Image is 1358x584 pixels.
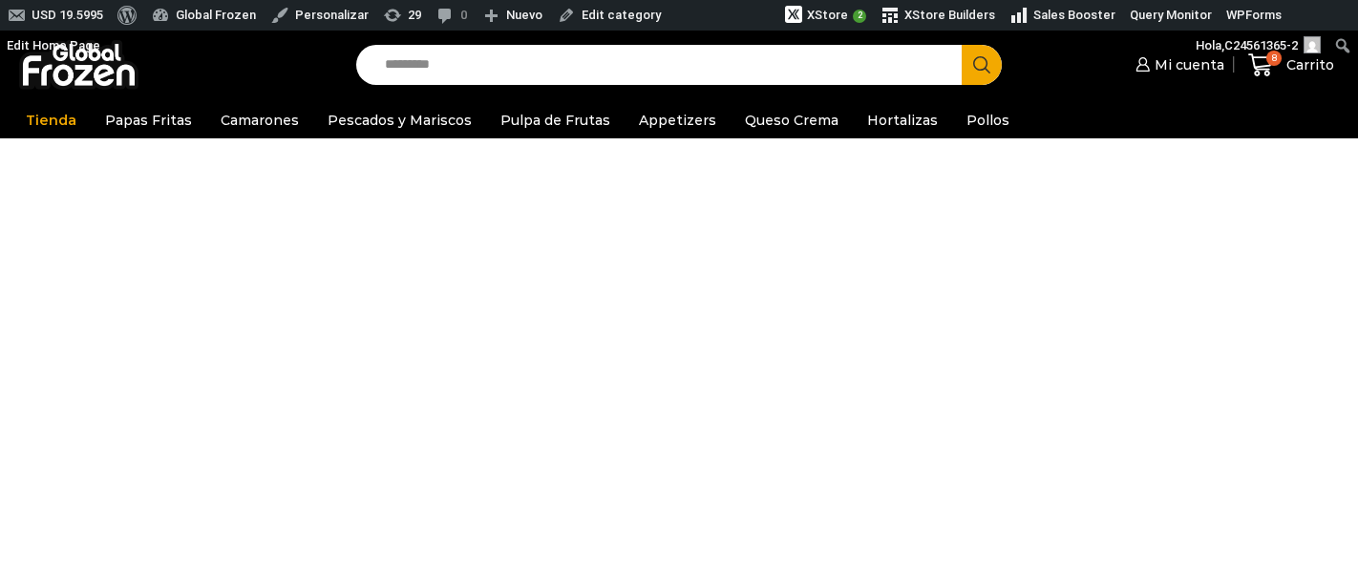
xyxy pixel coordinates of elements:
a: Appetizers [629,102,726,138]
a: Tienda [16,102,86,138]
a: Pulpa de Frutas [491,102,620,138]
a: Pescados y Mariscos [318,102,481,138]
img: xstore [785,6,802,23]
a: Camarones [211,102,308,138]
a: Papas Fritas [95,102,202,138]
a: Hola, [1189,31,1328,61]
a: 8 Carrito [1243,43,1339,88]
span: Sales Booster [1033,8,1115,22]
span: 2 [853,10,866,23]
a: Queso Crema [735,102,848,138]
span: XStore [807,8,848,22]
a: Pollos [957,102,1019,138]
span: Mi cuenta [1150,55,1224,74]
img: Visitas de 48 horas. Haz clic para ver más estadísticas del sitio. [678,5,785,28]
span: Carrito [1282,55,1334,74]
span: XStore Builders [904,8,995,22]
a: Hortalizas [858,102,947,138]
button: Search button [962,45,1002,85]
a: Mi cuenta [1131,46,1224,84]
span: C24561365-2 [1224,38,1298,52]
